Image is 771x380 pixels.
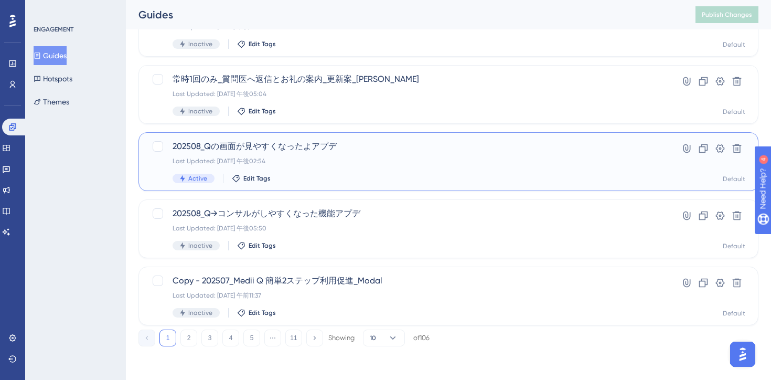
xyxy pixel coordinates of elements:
span: Publish Changes [702,10,752,19]
button: Themes [34,92,69,111]
button: 10 [363,330,405,346]
div: Default [723,175,745,183]
span: Inactive [188,107,212,115]
div: Default [723,40,745,49]
div: Guides [138,7,669,22]
span: Inactive [188,309,212,317]
span: Need Help? [25,3,66,15]
span: 202508_Qの画面が見やすくなったよアプデ [173,140,640,153]
button: 1 [159,330,176,346]
span: Edit Tags [249,40,276,48]
button: 2 [180,330,197,346]
div: ENGAGEMENT [34,25,73,34]
span: Edit Tags [249,309,276,317]
div: 4 [73,5,76,14]
div: Last Updated: [DATE] 午後05:50 [173,224,640,233]
div: Default [723,309,745,318]
span: Edit Tags [249,107,276,115]
button: Publish Changes [695,6,758,23]
span: Active [188,174,207,183]
div: Last Updated: [DATE] 午前11:37 [173,291,640,300]
div: Last Updated: [DATE] 午後02:54 [173,157,640,165]
span: 常時1回のみ_質問医へ返信とお礼の案内_更新案_[PERSON_NAME] [173,73,640,86]
span: Edit Tags [249,241,276,250]
div: Last Updated: [DATE] 午後05:04 [173,90,640,98]
span: Copy - 202507_Medii Q 簡単2ステップ利用促進_Modal [173,275,640,287]
button: Guides [34,46,67,65]
button: Edit Tags [237,241,276,250]
button: 5 [243,330,260,346]
button: Edit Tags [237,107,276,115]
span: 202508_Q→コンサルがしやすくなった機能アプデ [173,207,640,220]
button: Edit Tags [232,174,271,183]
span: Inactive [188,241,212,250]
button: ⋯ [264,330,281,346]
div: Default [723,108,745,116]
button: 4 [222,330,239,346]
span: 10 [370,334,376,342]
button: 11 [285,330,302,346]
div: Default [723,242,745,250]
span: Inactive [188,40,212,48]
iframe: UserGuiding AI Assistant Launcher [727,339,758,370]
span: Edit Tags [243,174,271,183]
button: Hotspots [34,69,72,88]
button: Edit Tags [237,40,276,48]
button: Edit Tags [237,309,276,317]
div: of 106 [413,333,430,343]
button: 3 [201,330,218,346]
div: Showing [328,333,355,343]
